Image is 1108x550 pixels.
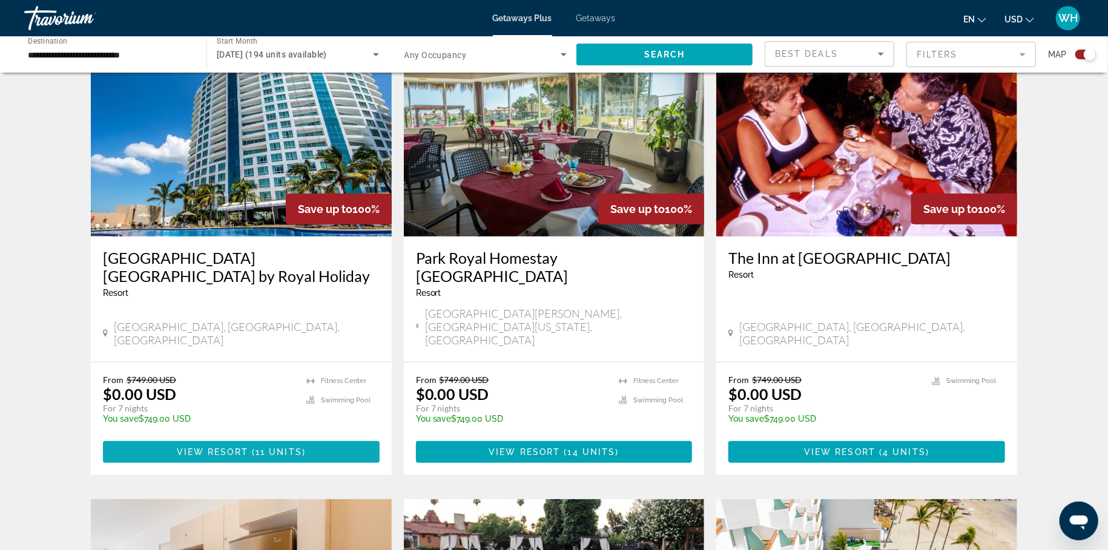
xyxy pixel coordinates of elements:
[416,288,441,298] span: Resort
[752,375,802,385] span: $749.00 USD
[728,385,802,403] p: $0.00 USD
[946,377,996,385] span: Swimming Pool
[103,249,380,285] a: [GEOGRAPHIC_DATA] [GEOGRAPHIC_DATA] by Royal Holiday
[568,447,616,457] span: 14 units
[728,403,920,414] p: For 7 nights
[416,441,693,463] button: View Resort(14 units)
[256,447,302,457] span: 11 units
[633,396,683,404] span: Swimming Pool
[321,396,371,404] span: Swimming Pool
[906,41,1036,68] button: Filter
[728,375,749,385] span: From
[728,414,764,424] span: You save
[1004,10,1034,28] button: Change currency
[103,375,124,385] span: From
[416,403,607,414] p: For 7 nights
[1058,12,1078,24] span: WH
[923,203,978,215] span: Save up to
[114,320,380,347] span: [GEOGRAPHIC_DATA], [GEOGRAPHIC_DATA], [GEOGRAPHIC_DATA]
[1060,502,1098,540] iframe: Button to launch messaging window
[425,307,692,347] span: [GEOGRAPHIC_DATA][PERSON_NAME], [GEOGRAPHIC_DATA][US_STATE], [GEOGRAPHIC_DATA]
[804,447,876,457] span: View Resort
[576,13,616,23] a: Getaways
[775,47,884,61] mat-select: Sort by
[493,13,552,23] a: Getaways Plus
[775,49,838,59] span: Best Deals
[560,447,619,457] span: ( )
[728,414,920,424] p: $749.00 USD
[127,375,176,385] span: $749.00 USD
[1048,46,1066,63] span: Map
[633,377,679,385] span: Fitness Center
[103,414,294,424] p: $749.00 USD
[404,43,705,237] img: 7692O01X.jpg
[739,320,1005,347] span: [GEOGRAPHIC_DATA], [GEOGRAPHIC_DATA], [GEOGRAPHIC_DATA]
[103,288,128,298] span: Resort
[489,447,560,457] span: View Resort
[911,194,1017,224] div: 100%
[298,203,352,215] span: Save up to
[416,249,693,285] a: Park Royal Homestay [GEOGRAPHIC_DATA]
[1052,5,1084,31] button: User Menu
[321,377,366,385] span: Fitness Center
[24,2,145,34] a: Travorium
[728,270,754,280] span: Resort
[644,50,685,59] span: Search
[963,10,986,28] button: Change language
[217,38,257,46] span: Start Month
[416,375,437,385] span: From
[217,50,327,59] span: [DATE] (194 units available)
[416,385,489,403] p: $0.00 USD
[404,50,467,60] span: Any Occupancy
[576,44,753,65] button: Search
[103,403,294,414] p: For 7 nights
[728,441,1005,463] button: View Resort(4 units)
[103,441,380,463] button: View Resort(11 units)
[103,414,139,424] span: You save
[416,414,607,424] p: $749.00 USD
[963,15,975,24] span: en
[1004,15,1023,24] span: USD
[440,375,489,385] span: $749.00 USD
[28,37,67,45] span: Destination
[716,43,1017,237] img: 0791O06X.jpg
[883,447,926,457] span: 4 units
[876,447,929,457] span: ( )
[286,194,392,224] div: 100%
[610,203,665,215] span: Save up to
[103,385,176,403] p: $0.00 USD
[248,447,306,457] span: ( )
[416,414,452,424] span: You save
[177,447,248,457] span: View Resort
[598,194,704,224] div: 100%
[91,43,392,237] img: DG00E01X.jpg
[728,249,1005,267] a: The Inn at [GEOGRAPHIC_DATA]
